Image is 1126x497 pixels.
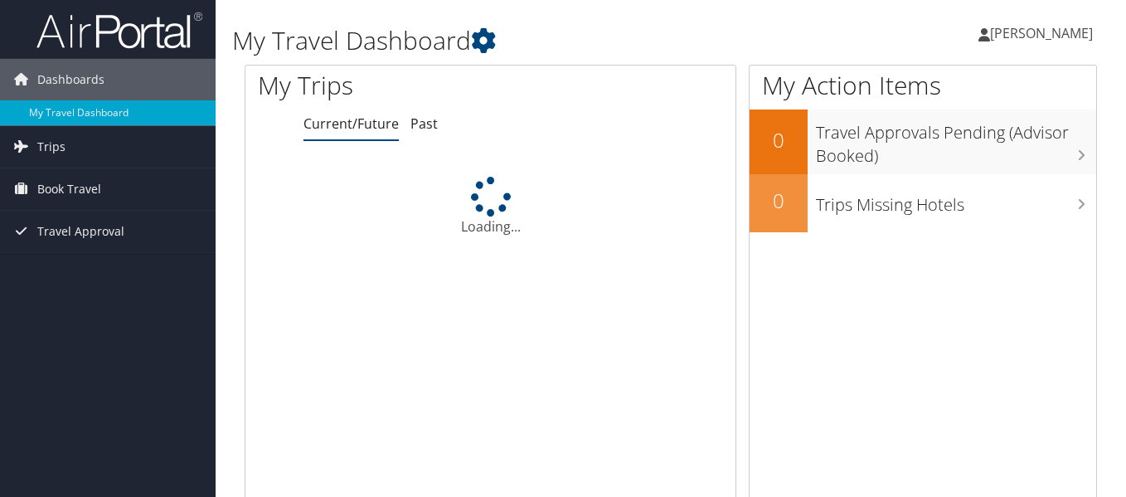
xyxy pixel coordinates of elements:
[37,59,104,100] span: Dashboards
[232,23,817,58] h1: My Travel Dashboard
[990,24,1093,42] span: [PERSON_NAME]
[37,168,101,210] span: Book Travel
[245,177,735,236] div: Loading...
[750,110,1096,173] a: 0Travel Approvals Pending (Advisor Booked)
[816,113,1096,168] h3: Travel Approvals Pending (Advisor Booked)
[258,68,519,103] h1: My Trips
[36,11,202,50] img: airportal-logo.png
[816,185,1096,217] h3: Trips Missing Hotels
[978,8,1109,58] a: [PERSON_NAME]
[750,126,808,154] h2: 0
[750,174,1096,232] a: 0Trips Missing Hotels
[37,126,66,168] span: Trips
[750,68,1096,103] h1: My Action Items
[37,211,124,252] span: Travel Approval
[410,115,438,133] a: Past
[750,187,808,215] h2: 0
[303,115,399,133] a: Current/Future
